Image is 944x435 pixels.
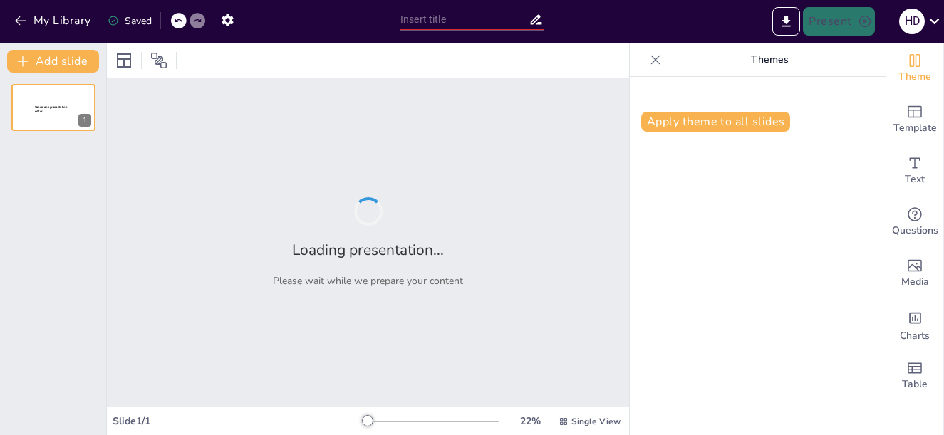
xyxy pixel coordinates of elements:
input: Insert title [400,9,529,30]
span: Media [901,274,929,290]
div: Get real-time input from your audience [886,196,943,248]
button: Add slide [7,50,99,73]
div: Add text boxes [886,145,943,196]
span: Table [902,377,928,392]
div: Slide 1 / 1 [113,414,362,428]
div: h d [899,9,925,34]
span: Single View [571,416,621,427]
div: 1 [11,84,95,131]
button: My Library [11,9,97,32]
p: Please wait while we prepare your content [273,274,463,288]
span: Template [893,120,937,136]
div: Add images, graphics, shapes or video [886,248,943,299]
div: Add a table [886,350,943,402]
h2: Loading presentation... [292,240,444,260]
span: Questions [892,223,938,239]
span: Text [905,172,925,187]
button: Present [803,7,874,36]
div: 1 [78,114,91,127]
div: Add ready made slides [886,94,943,145]
span: Position [150,52,167,69]
button: Export to PowerPoint [772,7,800,36]
span: Charts [900,328,930,344]
div: 22 % [513,414,547,428]
div: Add charts and graphs [886,299,943,350]
button: Apply theme to all slides [641,112,790,132]
div: Change the overall theme [886,43,943,94]
button: h d [899,7,925,36]
span: Sendsteps presentation editor [35,105,67,113]
div: Layout [113,49,135,72]
p: Themes [667,43,872,77]
div: Saved [108,14,152,28]
span: Theme [898,69,931,85]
